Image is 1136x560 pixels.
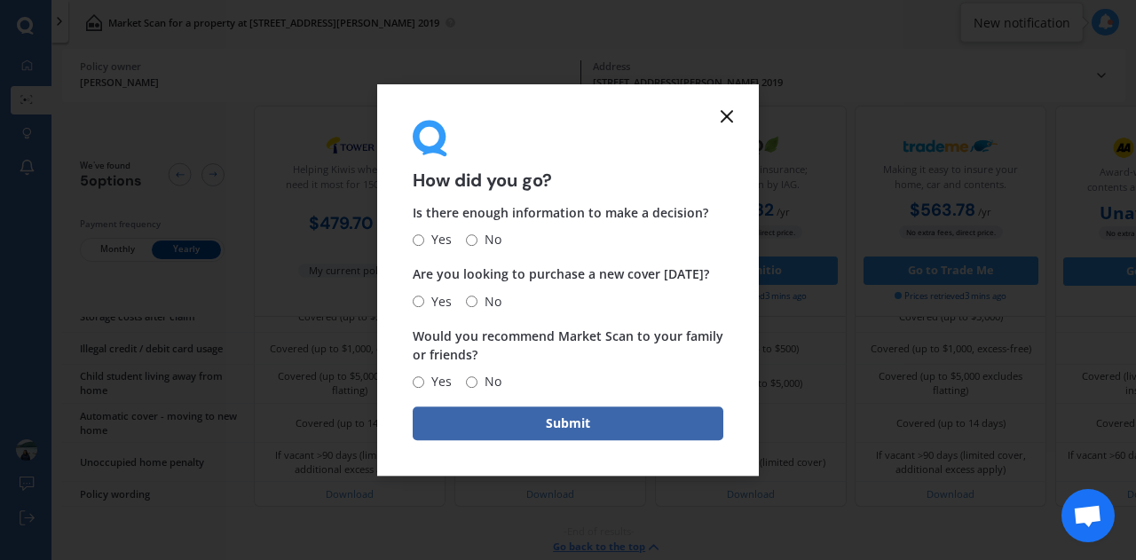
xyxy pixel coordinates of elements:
span: Yes [424,230,452,251]
span: No [477,371,501,392]
span: Yes [424,371,452,392]
input: No [466,376,477,388]
input: No [466,234,477,246]
span: Is there enough information to make a decision? [413,205,708,222]
span: Are you looking to purchase a new cover [DATE]? [413,266,709,283]
span: Would you recommend Market Scan to your family or friends? [413,327,723,363]
input: Yes [413,296,424,307]
a: Open chat [1061,489,1115,542]
span: Yes [424,291,452,312]
input: Yes [413,234,424,246]
input: Yes [413,376,424,388]
span: No [477,230,501,251]
button: Submit [413,406,723,440]
div: How did you go? [413,120,723,190]
input: No [466,296,477,307]
span: No [477,291,501,312]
